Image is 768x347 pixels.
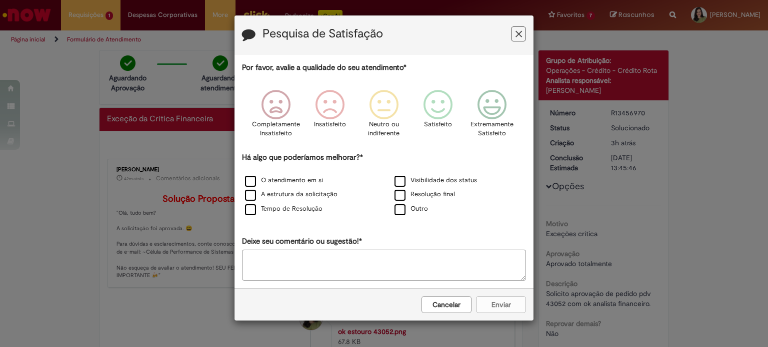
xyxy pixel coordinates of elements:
p: Neutro ou indiferente [366,120,402,138]
label: Resolução final [394,190,455,199]
p: Completamente Insatisfeito [252,120,300,138]
p: Insatisfeito [314,120,346,129]
button: Cancelar [421,296,471,313]
div: Completamente Insatisfeito [250,82,301,151]
div: Insatisfeito [304,82,355,151]
label: Deixe seu comentário ou sugestão!* [242,236,362,247]
label: Pesquisa de Satisfação [262,27,383,40]
label: O atendimento em si [245,176,323,185]
label: Por favor, avalie a qualidade do seu atendimento* [242,62,406,73]
div: Satisfeito [412,82,463,151]
p: Extremamente Satisfeito [470,120,513,138]
div: Há algo que poderíamos melhorar?* [242,152,526,217]
p: Satisfeito [424,120,452,129]
label: Visibilidade dos status [394,176,477,185]
div: Neutro ou indiferente [358,82,409,151]
div: Extremamente Satisfeito [466,82,517,151]
label: Outro [394,204,428,214]
label: A estrutura da solicitação [245,190,337,199]
label: Tempo de Resolução [245,204,322,214]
